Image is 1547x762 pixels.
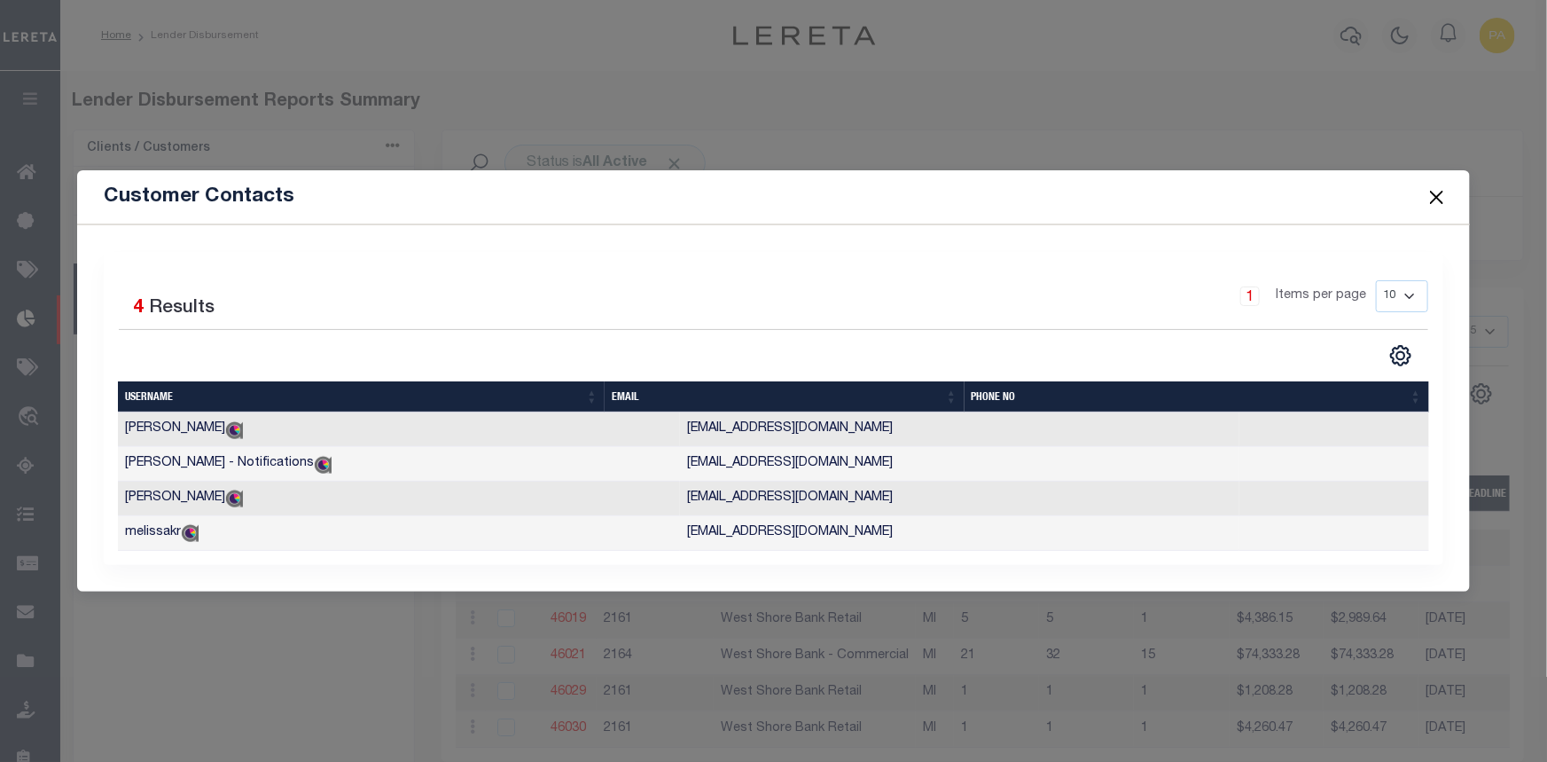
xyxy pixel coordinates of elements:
[118,516,680,551] td: melissakr
[149,295,215,323] label: Results
[1240,287,1260,306] a: 1
[118,412,680,447] td: [PERSON_NAME]
[680,447,1239,482] td: [EMAIL_ADDRESS][DOMAIN_NAME]
[605,381,964,412] th: Email: activate to sort column ascending
[680,516,1239,551] td: [EMAIL_ADDRESS][DOMAIN_NAME]
[118,381,605,412] th: Username: activate to sort column ascending
[314,456,332,474] img: accumatch-icon.png
[225,490,243,507] img: accumatch-icon.png
[133,299,144,318] span: 4
[225,421,243,439] img: accumatch-icon.png
[1426,185,1449,208] button: Close
[118,482,680,516] td: [PERSON_NAME]
[680,412,1239,447] td: [EMAIL_ADDRESS][DOMAIN_NAME]
[181,524,199,542] img: accumatch-icon.png
[1277,287,1367,306] span: Items per page
[680,482,1239,516] td: [EMAIL_ADDRESS][DOMAIN_NAME]
[104,185,294,209] h5: Customer Contacts
[118,447,680,482] td: [PERSON_NAME] - Notifications
[965,381,1429,412] th: Phone No: activate to sort column ascending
